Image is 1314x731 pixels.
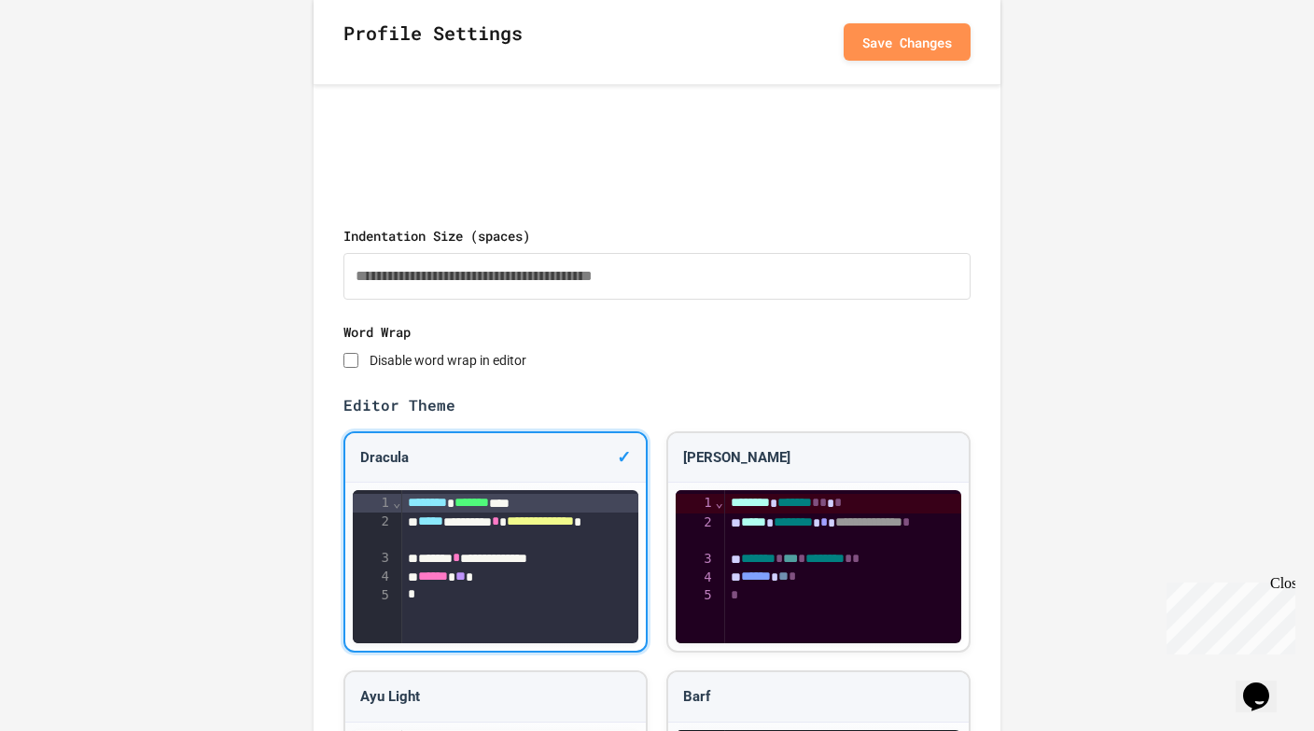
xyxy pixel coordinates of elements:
[343,322,971,342] label: Word Wrap
[345,672,646,723] div: Ayu Light
[343,19,523,65] h2: Profile Settings
[343,226,971,246] label: Indentation Size (spaces)
[676,586,715,605] div: 5
[1159,575,1295,654] iframe: chat widget
[676,569,715,587] div: 4
[668,433,969,484] div: [PERSON_NAME]
[353,494,392,513] div: 1
[676,550,715,569] div: 3
[392,495,401,510] span: Fold line
[1236,656,1295,712] iframe: chat widget
[676,494,715,513] div: 1
[353,549,392,568] div: 3
[345,433,646,484] div: Dracula
[676,513,715,550] div: 2
[353,586,392,604] div: 5
[7,7,129,119] div: Chat with us now!Close
[370,353,526,368] label: Disable word wrap in editor
[343,394,971,416] label: Editor Theme
[844,23,971,61] button: Save Changes
[353,513,392,549] div: 2
[715,495,724,510] span: Fold line
[668,672,969,723] div: Barf
[353,568,392,586] div: 4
